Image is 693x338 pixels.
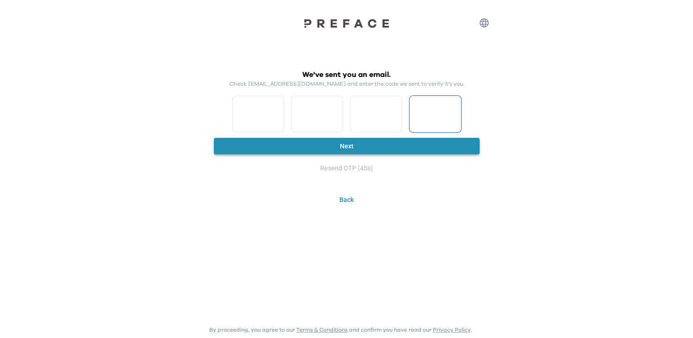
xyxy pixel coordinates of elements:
[301,18,393,28] img: Preface Logo
[209,326,472,333] p: By proceeding, you agree to our and confirm you have read our .
[433,327,471,333] a: Privacy Policy
[209,191,484,208] button: Back
[229,80,464,87] p: Check [EMAIL_ADDRESS][DOMAIN_NAME] and enter the code we sent to verify it's you.
[214,138,480,155] button: Next
[296,327,348,333] a: Terms & Conditions
[232,96,284,132] input: Please enter OTP character 1
[302,69,391,80] h2: We've sent you an email.
[291,96,343,132] input: Please enter OTP character 2
[350,96,402,132] input: Please enter OTP character 3
[409,96,461,132] input: Please enter OTP character 4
